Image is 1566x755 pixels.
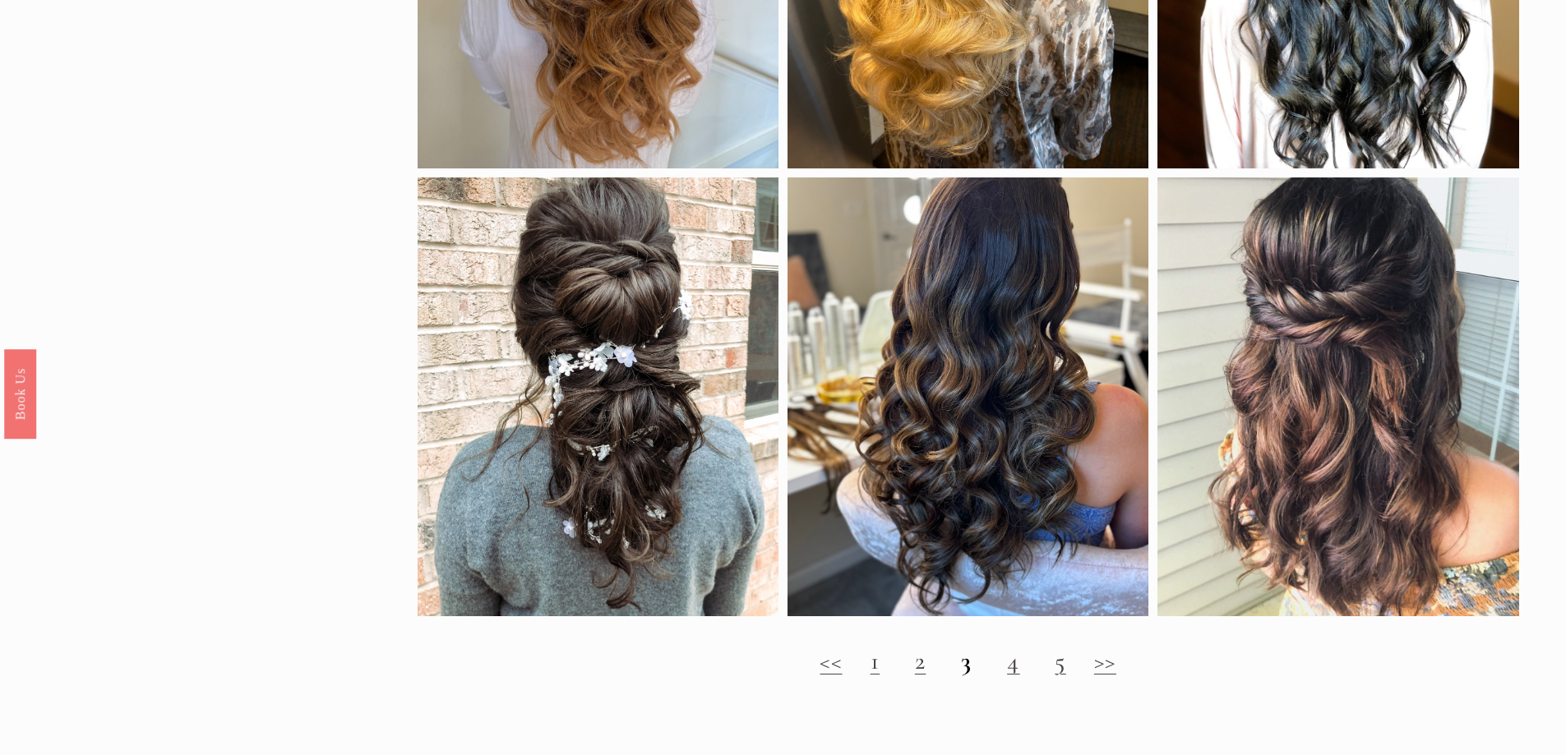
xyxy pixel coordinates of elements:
[915,646,926,676] a: 2
[1094,646,1116,676] a: >>
[4,348,36,438] a: Book Us
[871,646,880,676] a: 1
[1055,646,1066,676] a: 5
[1007,646,1020,676] a: 4
[820,646,842,676] a: <<
[961,646,972,676] strong: 3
